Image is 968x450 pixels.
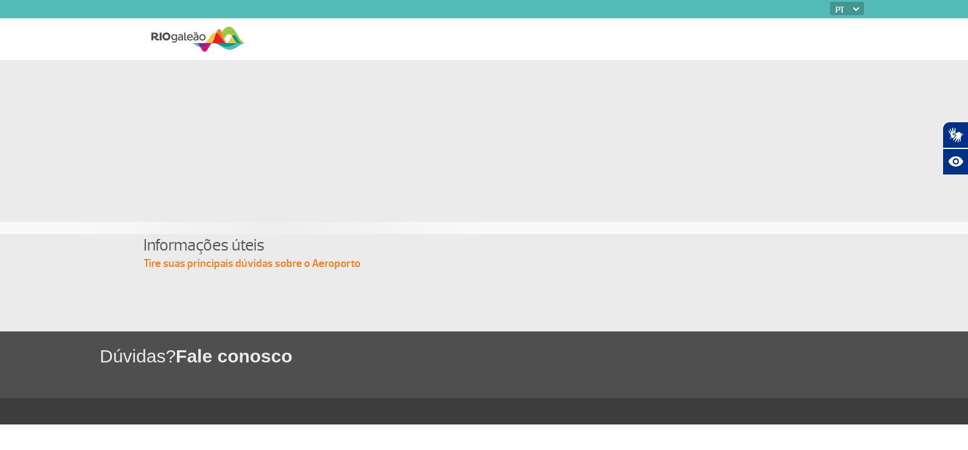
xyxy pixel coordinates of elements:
button: Abrir tradutor de língua de sinais. [942,122,968,148]
button: Abrir recursos assistivos. [942,148,968,175]
h4: Informações úteis [143,234,825,257]
h1: Dúvidas? [100,344,968,369]
span: Fale conosco [176,346,292,366]
p: Tire suas principais dúvidas sobre o Aeroporto [143,257,825,271]
div: Plugin de acessibilidade da Hand Talk. [942,122,968,175]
